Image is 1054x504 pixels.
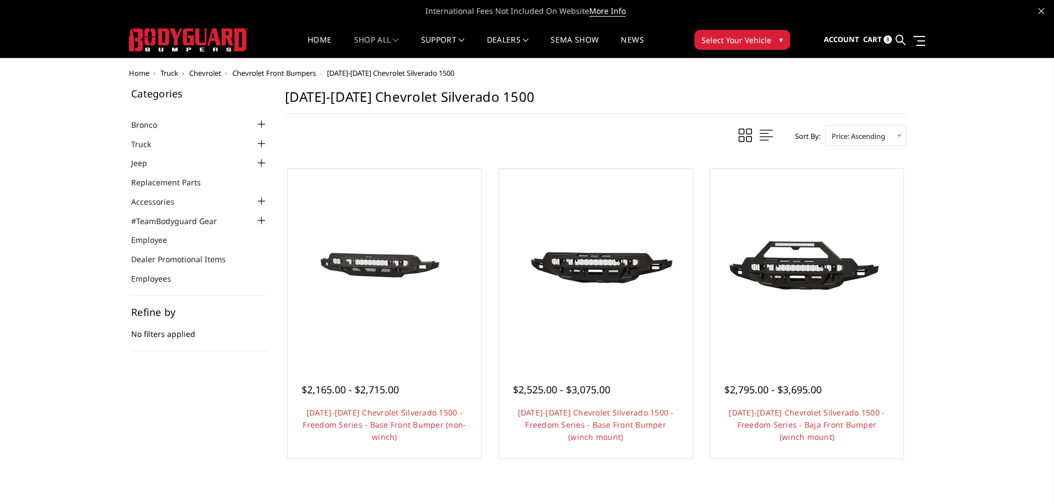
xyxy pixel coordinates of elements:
[131,157,161,169] a: Jeep
[131,307,268,317] h5: Refine by
[702,34,771,46] span: Select Your Vehicle
[779,34,783,45] span: ▾
[131,273,185,284] a: Employees
[131,89,268,98] h5: Categories
[131,176,215,188] a: Replacement Parts
[718,216,895,315] img: 2022-2025 Chevrolet Silverado 1500 - Freedom Series - Baja Front Bumper (winch mount)
[863,34,882,44] span: Cart
[290,172,479,360] a: 2022-2025 Chevrolet Silverado 1500 - Freedom Series - Base Front Bumper (non-winch) 2022-2025 Che...
[131,234,181,246] a: Employee
[884,35,892,44] span: 8
[131,138,165,150] a: Truck
[551,36,599,58] a: SEMA Show
[131,196,188,207] a: Accessories
[308,36,331,58] a: Home
[694,30,790,50] button: Select Your Vehicle
[621,36,643,58] a: News
[129,68,149,78] a: Home
[507,216,684,315] img: 2022-2025 Chevrolet Silverado 1500 - Freedom Series - Base Front Bumper (winch mount)
[487,36,529,58] a: Dealers
[131,253,240,265] a: Dealer Promotional Items
[724,383,822,396] span: $2,795.00 - $3,695.00
[421,36,465,58] a: Support
[303,407,466,442] a: [DATE]-[DATE] Chevrolet Silverado 1500 - Freedom Series - Base Front Bumper (non-winch)
[232,68,316,78] a: Chevrolet Front Bumpers
[327,68,454,78] span: [DATE]-[DATE] Chevrolet Silverado 1500
[131,215,231,227] a: #TeamBodyguard Gear
[502,172,690,360] a: 2022-2025 Chevrolet Silverado 1500 - Freedom Series - Base Front Bumper (winch mount) 2022-2025 C...
[789,128,821,144] label: Sort By:
[589,6,626,17] a: More Info
[513,383,610,396] span: $2,525.00 - $3,075.00
[824,34,859,44] span: Account
[189,68,221,78] a: Chevrolet
[302,383,399,396] span: $2,165.00 - $2,715.00
[729,407,885,442] a: [DATE]-[DATE] Chevrolet Silverado 1500 - Freedom Series - Baja Front Bumper (winch mount)
[354,36,399,58] a: shop all
[824,25,859,55] a: Account
[160,68,178,78] a: Truck
[131,119,171,131] a: Bronco
[129,28,248,51] img: BODYGUARD BUMPERS
[863,25,892,55] a: Cart 8
[131,307,268,351] div: No filters applied
[285,89,907,114] h1: [DATE]-[DATE] Chevrolet Silverado 1500
[713,172,901,360] a: 2022-2025 Chevrolet Silverado 1500 - Freedom Series - Baja Front Bumper (winch mount)
[518,407,674,442] a: [DATE]-[DATE] Chevrolet Silverado 1500 - Freedom Series - Base Front Bumper (winch mount)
